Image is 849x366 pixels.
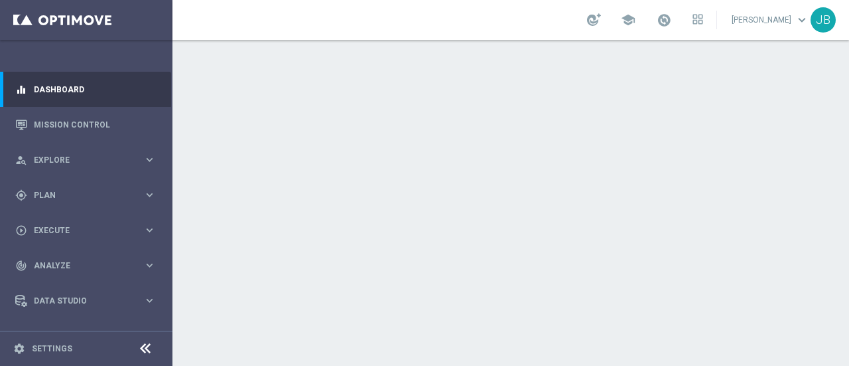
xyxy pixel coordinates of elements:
i: keyboard_arrow_right [143,224,156,236]
span: Explore [34,156,143,164]
div: Execute [15,225,143,236]
span: school [621,13,635,27]
i: keyboard_arrow_right [143,153,156,166]
a: [PERSON_NAME]keyboard_arrow_down [730,10,811,30]
button: person_search Explore keyboard_arrow_right [15,155,157,165]
i: track_changes [15,260,27,272]
span: Execute [34,227,143,234]
i: person_search [15,154,27,166]
div: Optibot [15,318,156,353]
button: Mission Control [15,120,157,130]
button: play_circle_outline Execute keyboard_arrow_right [15,225,157,236]
div: Plan [15,189,143,201]
i: lightbulb [15,330,27,342]
span: Analyze [34,262,143,270]
button: gps_fixed Plan keyboard_arrow_right [15,190,157,201]
button: track_changes Analyze keyboard_arrow_right [15,260,157,271]
i: keyboard_arrow_right [143,259,156,272]
div: Data Studio [15,295,143,307]
span: Plan [34,191,143,199]
i: keyboard_arrow_right [143,189,156,201]
a: Settings [32,345,72,353]
button: Data Studio keyboard_arrow_right [15,296,157,306]
i: equalizer [15,84,27,96]
a: Mission Control [34,107,156,142]
div: Analyze [15,260,143,272]
span: keyboard_arrow_down [795,13,809,27]
i: settings [13,343,25,355]
button: equalizer Dashboard [15,84,157,95]
div: Dashboard [15,72,156,107]
i: play_circle_outline [15,225,27,236]
span: Data Studio [34,297,143,305]
div: JB [811,7,836,33]
a: Dashboard [34,72,156,107]
a: Optibot [34,318,139,353]
div: Mission Control [15,107,156,142]
i: keyboard_arrow_right [143,294,156,307]
i: gps_fixed [15,189,27,201]
div: Explore [15,154,143,166]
